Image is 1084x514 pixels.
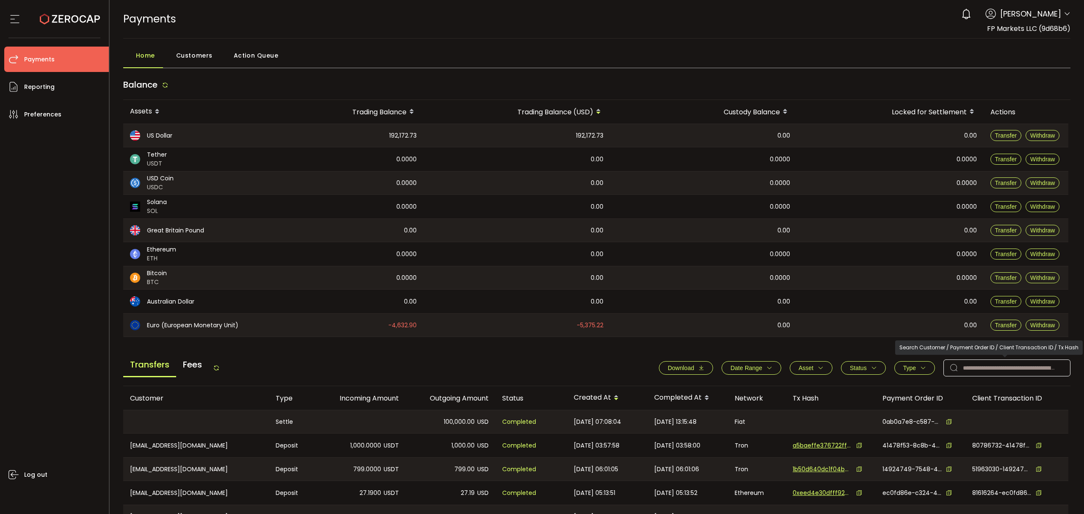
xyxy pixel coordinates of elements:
button: Transfer [990,272,1022,283]
span: 51963030-149247497548435786fc168a32e0da8a-M1 [972,465,1031,474]
span: BTC [147,278,167,287]
span: 0.00 [964,131,977,141]
span: 0.0000 [957,249,977,259]
button: Transfer [990,249,1022,260]
div: [EMAIL_ADDRESS][DOMAIN_NAME] [123,458,269,481]
span: 0.0000 [957,202,977,212]
span: -4,632.90 [388,321,417,330]
span: 799.0000 [353,464,381,474]
span: 0.00 [591,202,603,212]
div: Type [269,393,316,403]
img: eur_portfolio.svg [130,320,140,330]
div: Tx Hash [786,393,876,403]
span: [DATE] 06:01:06 [654,464,699,474]
span: 0.0000 [770,178,790,188]
div: Incoming Amount [316,393,406,403]
div: Status [495,393,567,403]
img: usd_portfolio.svg [130,130,140,141]
span: 27.1900 [359,488,381,498]
span: [DATE] 13:15:48 [654,417,697,427]
span: 0.0000 [770,273,790,283]
button: Withdraw [1026,225,1059,236]
span: Withdraw [1030,156,1055,163]
span: USDT [384,441,399,450]
span: Action Queue [234,47,279,64]
span: 0.00 [964,321,977,330]
span: Transfer [995,251,1017,257]
span: Date Range [730,365,762,371]
div: Actions [984,107,1068,117]
span: USD Coin [147,174,174,183]
span: Withdraw [1030,203,1055,210]
div: Trading Balance (USD) [423,105,610,119]
div: Created At [567,391,647,405]
span: 0.00 [777,131,790,141]
button: Transfer [990,225,1022,236]
button: Withdraw [1026,272,1059,283]
div: [EMAIL_ADDRESS][DOMAIN_NAME] [123,481,269,505]
span: 0.00 [777,226,790,235]
span: USDT [147,159,167,168]
button: Withdraw [1026,320,1059,331]
span: Ethereum [147,245,176,254]
span: Completed [502,417,536,427]
span: 1,000.0000 [350,441,381,450]
span: 0.00 [964,297,977,307]
button: Download [659,361,713,375]
button: Withdraw [1026,177,1059,188]
span: 0.0000 [957,155,977,164]
span: 0.00 [777,297,790,307]
span: 0.0000 [396,155,417,164]
span: Solana [147,198,167,207]
span: Fees [176,353,209,376]
span: 14924749-7548-4357-86fc-168a32e0da8a [882,465,942,474]
span: Withdraw [1030,298,1055,305]
span: Tether [147,150,167,159]
span: 0xeed4e30dfff9289c1b913e5fd2179c63ad15a36a0818fe31675a44ffe09b9fbe [793,489,852,497]
span: Reporting [24,81,55,93]
div: Customer [123,393,269,403]
span: US Dollar [147,131,172,140]
span: [DATE] 05:13:51 [574,488,615,498]
button: Withdraw [1026,296,1059,307]
button: Status [841,361,886,375]
span: USDT [384,488,399,498]
iframe: Chat Widget [1042,473,1084,514]
span: 27.19 [461,488,475,498]
button: Transfer [990,296,1022,307]
button: Asset [790,361,832,375]
span: [DATE] 07:08:04 [574,417,621,427]
span: Transfer [995,298,1017,305]
span: Transfer [995,322,1017,329]
span: Home [136,47,155,64]
button: Date Range [722,361,781,375]
span: USDT [384,464,399,474]
span: 0.00 [964,226,977,235]
button: Withdraw [1026,154,1059,165]
div: Network [728,393,786,403]
span: [DATE] 03:58:00 [654,441,700,450]
span: Withdraw [1030,180,1055,186]
div: Payment Order ID [876,393,965,403]
img: aud_portfolio.svg [130,296,140,307]
span: Withdraw [1030,227,1055,234]
span: Transfers [123,353,176,377]
span: Transfer [995,156,1017,163]
span: Type [903,365,916,371]
span: a5baeffe376722ff6137472ac433828ec5918796249257bef7bc99e8f0d21a50 [793,441,852,450]
div: Completed At [647,391,728,405]
span: 0.00 [591,297,603,307]
span: Euro (European Monetary Unit) [147,321,238,330]
span: 0.0000 [770,155,790,164]
span: 0.00 [591,155,603,164]
button: Type [894,361,935,375]
span: 0.00 [404,226,417,235]
img: btc_portfolio.svg [130,273,140,283]
span: 100,000.00 [444,417,475,427]
span: 0.00 [591,178,603,188]
button: Transfer [990,320,1022,331]
span: 0.0000 [396,273,417,283]
span: 0ab0a7e8-c587-48f9-bfbb-94361426a9ad [882,417,942,426]
img: eth_portfolio.svg [130,249,140,259]
img: usdt_portfolio.svg [130,154,140,164]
